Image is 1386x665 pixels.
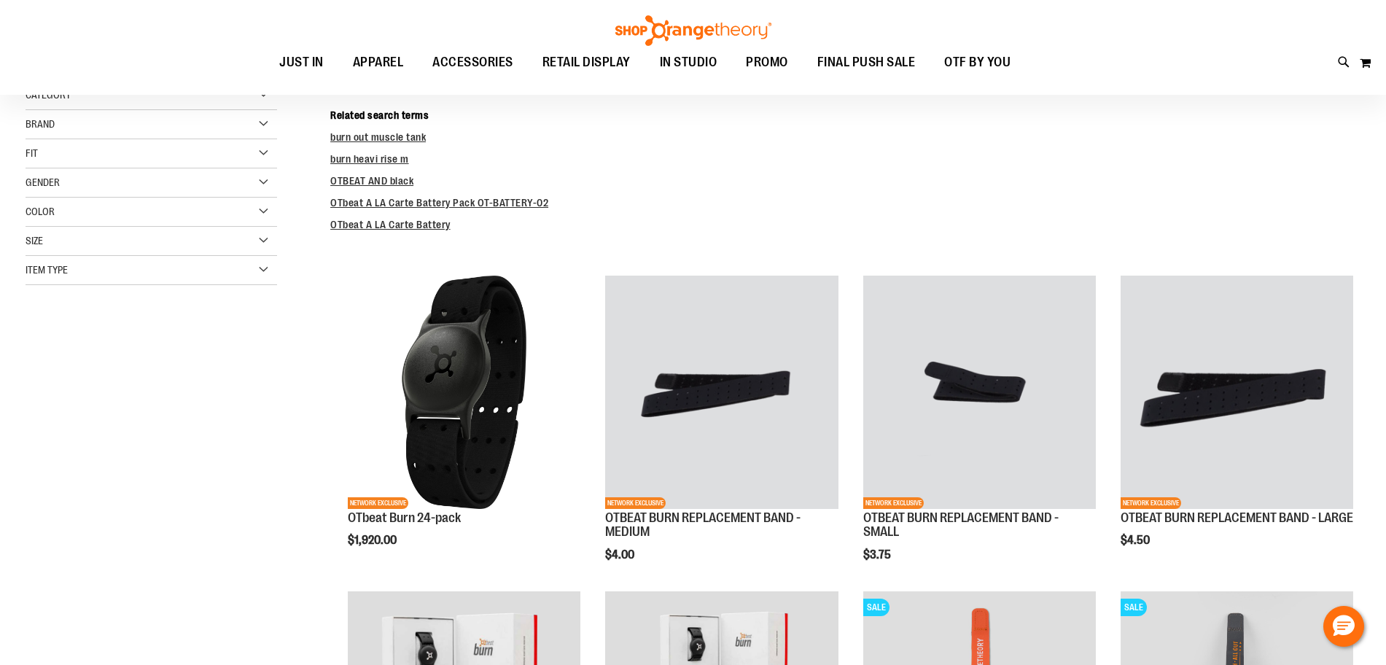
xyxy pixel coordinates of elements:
[605,548,636,561] span: $4.00
[746,46,788,79] span: PROMO
[605,276,838,508] img: Product image for OTBEAT BURN REPLACEMENT BAND - MEDIUM
[863,548,893,561] span: $3.75
[265,46,338,79] a: JUST IN
[330,153,409,165] a: burn heavi rise m
[330,197,548,209] a: OTbeat A LA Carte Battery Pack OT-BATTERY-02
[863,497,924,509] span: NETWORK EXCLUSIVE
[330,108,1360,122] dt: Related search terms
[348,510,461,525] a: OTbeat Burn 24-pack
[817,46,916,79] span: FINAL PUSH SALE
[1121,276,1353,508] img: Product image for OTBEAT BURN REPLACEMENT BAND - LARGE
[605,497,666,509] span: NETWORK EXCLUSIVE
[26,235,43,246] span: Size
[803,46,930,79] a: FINAL PUSH SALE
[418,46,528,79] a: ACCESSORIES
[26,264,68,276] span: Item Type
[528,46,645,79] a: RETAIL DISPLAY
[598,268,845,599] div: product
[605,510,801,540] a: OTBEAT BURN REPLACEMENT BAND - MEDIUM
[353,46,404,79] span: APPAREL
[279,46,324,79] span: JUST IN
[26,206,55,217] span: Color
[930,46,1025,79] a: OTF BY YOU
[1113,268,1360,584] div: product
[1121,599,1147,616] span: SALE
[613,15,774,46] img: Shop Orangetheory
[542,46,631,79] span: RETAIL DISPLAY
[348,276,580,508] img: OTbeat Burn 24-pack
[645,46,732,79] a: IN STUDIO
[330,131,426,143] a: burn out muscle tank
[1323,606,1364,647] button: Hello, have a question? Let’s chat.
[432,46,513,79] span: ACCESSORIES
[660,46,717,79] span: IN STUDIO
[1121,510,1353,525] a: OTBEAT BURN REPLACEMENT BAND - LARGE
[26,89,71,101] span: Category
[26,118,55,130] span: Brand
[348,497,408,509] span: NETWORK EXCLUSIVE
[863,599,889,616] span: SALE
[863,510,1059,540] a: OTBEAT BURN REPLACEMENT BAND - SMALL
[731,46,803,79] a: PROMO
[348,534,399,547] span: $1,920.00
[340,268,588,584] div: product
[863,276,1096,508] img: Product image for OTBEAT BURN REPLACEMENT BAND - SMALL
[944,46,1011,79] span: OTF BY YOU
[26,147,38,159] span: Fit
[1121,497,1181,509] span: NETWORK EXCLUSIVE
[348,276,580,510] a: OTbeat Burn 24-packNETWORK EXCLUSIVE
[863,276,1096,510] a: Product image for OTBEAT BURN REPLACEMENT BAND - SMALLNETWORK EXCLUSIVE
[1121,534,1152,547] span: $4.50
[330,175,413,187] a: OTBEAT AND black
[856,268,1103,599] div: product
[26,176,60,188] span: Gender
[330,219,451,230] a: OTbeat A LA Carte Battery
[605,276,838,510] a: Product image for OTBEAT BURN REPLACEMENT BAND - MEDIUMNETWORK EXCLUSIVE
[1121,276,1353,510] a: Product image for OTBEAT BURN REPLACEMENT BAND - LARGENETWORK EXCLUSIVE
[338,46,418,79] a: APPAREL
